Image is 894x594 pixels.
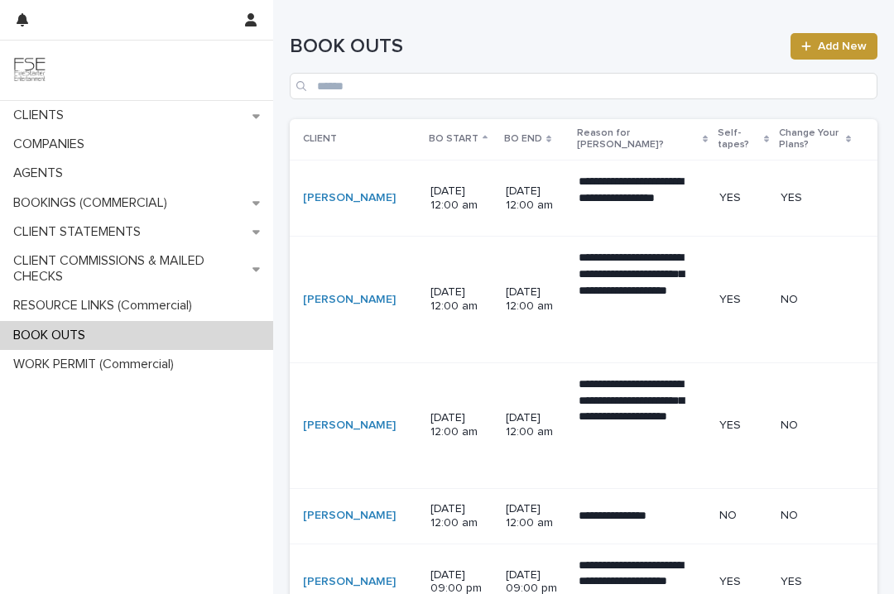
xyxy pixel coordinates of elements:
p: CLIENT COMMISSIONS & MAILED CHECKS [7,253,252,285]
img: 9JgRvJ3ETPGCJDhvPVA5 [13,54,46,87]
p: BO END [504,130,542,148]
p: COMPANIES [7,137,98,152]
p: [DATE] 12:00 am [506,411,566,439]
p: NO [781,509,851,523]
p: YES [719,191,767,205]
p: BOOK OUTS [7,328,99,343]
a: [PERSON_NAME] [303,419,396,433]
p: YES [719,293,767,307]
p: AGENTS [7,165,76,181]
input: Search [290,73,877,99]
p: NO [781,293,851,307]
p: [DATE] 12:00 am [506,502,566,530]
span: Add New [818,41,867,52]
p: CLIENTS [7,108,77,123]
p: [DATE] 12:00 am [430,411,493,439]
p: Reason for [PERSON_NAME]? [577,124,699,155]
p: BO START [429,130,478,148]
p: [DATE] 12:00 am [506,285,566,314]
p: WORK PERMIT (Commercial) [7,357,187,372]
h1: BOOK OUTS [290,35,781,59]
p: BOOKINGS (COMMERCIAL) [7,195,180,211]
a: [PERSON_NAME] [303,509,396,523]
p: Change Your Plans? [779,124,841,155]
p: Self-tapes? [718,124,760,155]
p: [DATE] 12:00 am [430,285,493,314]
p: CLIENT [303,130,337,148]
p: [DATE] 12:00 am [506,184,566,213]
p: YES [781,575,851,589]
p: [DATE] 12:00 am [430,184,493,213]
a: [PERSON_NAME] [303,191,396,205]
p: NO [781,419,851,433]
p: YES [719,419,767,433]
p: CLIENT STATEMENTS [7,224,154,240]
a: Add New [791,33,877,60]
a: [PERSON_NAME] [303,575,396,589]
p: YES [781,191,851,205]
p: [DATE] 12:00 am [430,502,493,530]
a: [PERSON_NAME] [303,293,396,307]
p: RESOURCE LINKS (Commercial) [7,298,205,314]
p: YES [719,575,767,589]
p: NO [719,509,767,523]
